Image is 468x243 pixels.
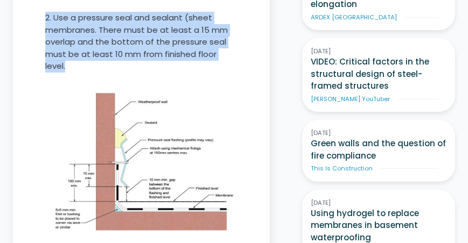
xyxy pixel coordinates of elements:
[311,95,390,104] div: [PERSON_NAME] YouTuber
[311,128,446,138] div: [DATE]
[311,164,373,173] div: This Is Construction
[311,13,397,22] div: ARDEX [GEOGRAPHIC_DATA]
[302,38,455,112] a: [DATE]VIDEO: Critical factors in the structural design of steel-framed structures[PERSON_NAME] Yo...
[311,138,446,162] h3: Green walls and the question of fire compliance
[311,47,446,56] div: [DATE]
[311,56,446,92] h3: VIDEO: Critical factors in the structural design of steel-framed structures
[302,120,455,182] a: [DATE]Green walls and the question of fire complianceThis Is Construction
[311,198,446,208] div: [DATE]
[45,12,238,73] p: 2. Use a pressure seal and sealant (sheet membranes. There must be at least a 15 mm overlap and t...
